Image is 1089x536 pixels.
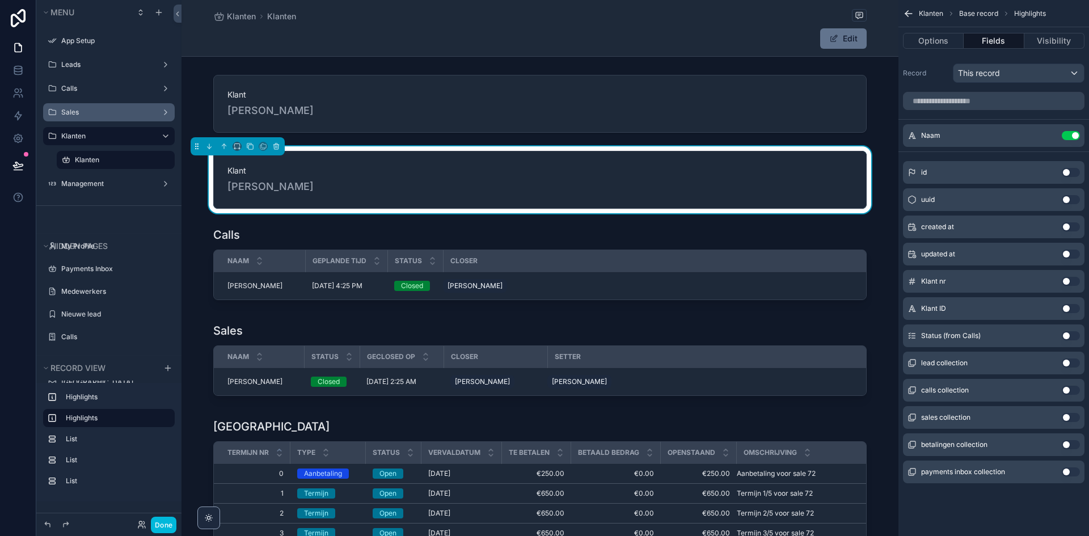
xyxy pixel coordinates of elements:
[61,179,152,188] label: Management
[61,264,168,273] label: Payments Inbox
[41,5,129,20] button: Menu
[66,434,166,444] label: List
[451,352,478,361] span: Closer
[921,386,969,395] span: calls collection
[61,242,168,251] label: My Profile
[213,11,256,22] a: Klanten
[921,131,940,140] span: Naam
[227,179,852,195] span: [PERSON_NAME]
[903,69,948,78] label: Record
[919,9,943,18] span: Klanten
[41,238,170,254] button: Hidden pages
[395,256,422,265] span: Status
[428,448,480,457] span: Vervaldatum
[267,11,296,22] a: Klanten
[921,304,946,313] span: Klant ID
[921,413,970,422] span: sales collection
[66,413,166,423] label: Highlights
[61,332,168,341] label: Calls
[921,250,955,259] span: updated at
[921,277,946,286] span: Klant nr
[903,33,964,49] button: Options
[227,11,256,22] span: Klanten
[921,467,1005,476] span: payments inbox collection
[953,64,1084,83] button: This record
[227,352,249,361] span: Naam
[75,155,168,164] label: Klanten
[61,310,168,319] label: Nieuwe lead
[744,448,797,457] span: Omschrijving
[61,60,152,69] label: Leads
[313,256,366,265] span: Geplande tijd
[66,455,166,465] label: List
[41,360,157,376] button: Record view
[61,108,152,117] label: Sales
[964,33,1024,49] button: Fields
[367,352,415,361] span: Geclosed op
[61,84,152,93] label: Calls
[50,363,105,373] span: Record view
[227,165,852,176] span: Klant
[921,440,987,449] span: betalingen collection
[921,331,981,340] span: Status (from Calls)
[921,358,968,368] span: lead collection
[311,352,339,361] span: Status
[373,448,400,457] span: Status
[450,256,478,265] span: Closer
[509,448,550,457] span: Te betalen
[1014,9,1046,18] span: Highlights
[36,383,181,501] div: scrollable content
[668,448,715,457] span: Openstaand
[555,352,581,361] span: Setter
[61,132,152,141] label: Klanten
[151,517,176,533] button: Done
[61,36,168,45] label: App Setup
[50,7,74,17] span: Menu
[921,168,927,177] span: id
[958,67,1000,79] span: This record
[959,9,998,18] span: Base record
[820,28,867,49] button: Edit
[61,287,168,296] label: Medewerkers
[921,222,954,231] span: created at
[578,448,639,457] span: Betaald bedrag
[1024,33,1084,49] button: Visibility
[66,392,166,402] label: Highlights
[921,195,935,204] span: uuid
[227,256,249,265] span: Naam
[227,448,269,457] span: Termijn nr
[297,448,315,457] span: Type
[66,476,166,486] label: List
